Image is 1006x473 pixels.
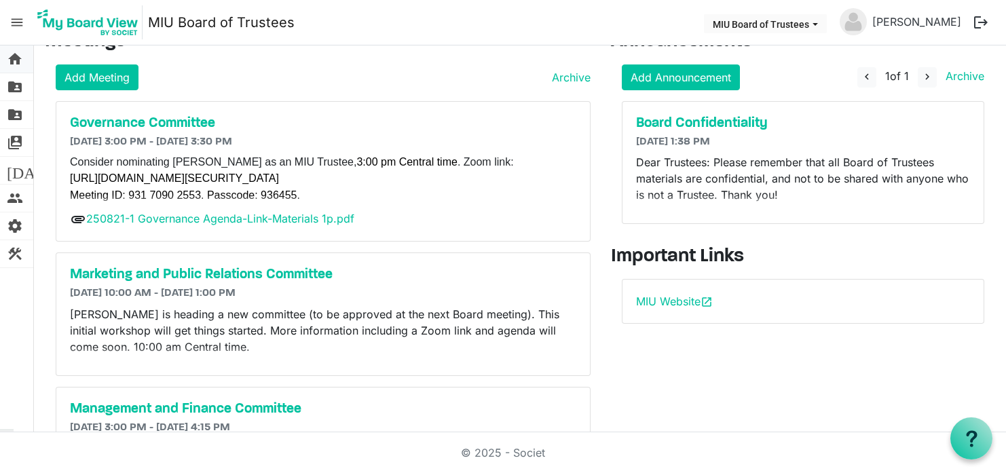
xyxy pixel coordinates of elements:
[70,172,279,184] a: [URL][DOMAIN_NAME][SECURITY_DATA]
[918,67,937,88] button: navigate_next
[7,129,23,156] span: switch_account
[7,101,23,128] span: folder_shared
[861,71,873,83] span: navigate_before
[70,211,86,227] span: attachment
[921,71,933,83] span: navigate_next
[636,295,713,308] a: MIU Websiteopen_in_new
[7,73,23,100] span: folder_shared
[704,14,827,33] button: MIU Board of Trustees dropdownbutton
[56,64,138,90] a: Add Meeting
[7,185,23,212] span: people
[70,401,576,417] a: Management and Finance Committee
[7,157,59,184] span: [DATE]
[967,8,995,37] button: logout
[867,8,967,35] a: [PERSON_NAME]
[4,10,30,35] span: menu
[636,154,970,203] p: Dear Trustees: Please remember that all Board of Trustees materials are confidential, and not to ...
[356,156,458,168] span: 3:00 pm Central time
[885,69,909,83] span: of 1
[70,267,576,283] a: Marketing and Public Relations Committee
[857,67,876,88] button: navigate_before
[622,64,740,90] a: Add Announcement
[33,5,148,39] a: My Board View Logo
[148,9,295,36] a: MIU Board of Trustees
[7,212,23,240] span: settings
[461,446,545,459] a: © 2025 - Societ
[70,136,576,149] h6: [DATE] 3:00 PM - [DATE] 3:30 PM
[70,287,576,300] h6: [DATE] 10:00 AM - [DATE] 1:00 PM
[33,5,143,39] img: My Board View Logo
[7,45,23,73] span: home
[840,8,867,35] img: no-profile-picture.svg
[7,240,23,267] span: construction
[940,69,984,83] a: Archive
[70,115,576,132] a: Governance Committee
[70,189,300,201] span: Meeting ID: 931 7090 2553. Passcode: 936455.
[70,306,576,355] p: [PERSON_NAME] is heading a new committee (to be approved at the next Board meeting). This initial...
[636,115,970,132] a: Board Confidentiality
[611,246,995,269] h3: Important Links
[70,421,576,434] h6: [DATE] 3:00 PM - [DATE] 4:15 PM
[70,156,514,168] span: Consider nominating [PERSON_NAME] as an MIU Trustee, . Zoom link:
[86,212,354,225] a: 250821-1 Governance Agenda-Link-Materials 1p.pdf
[701,296,713,308] span: open_in_new
[546,69,591,86] a: Archive
[885,69,890,83] span: 1
[636,136,710,147] span: [DATE] 1:38 PM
